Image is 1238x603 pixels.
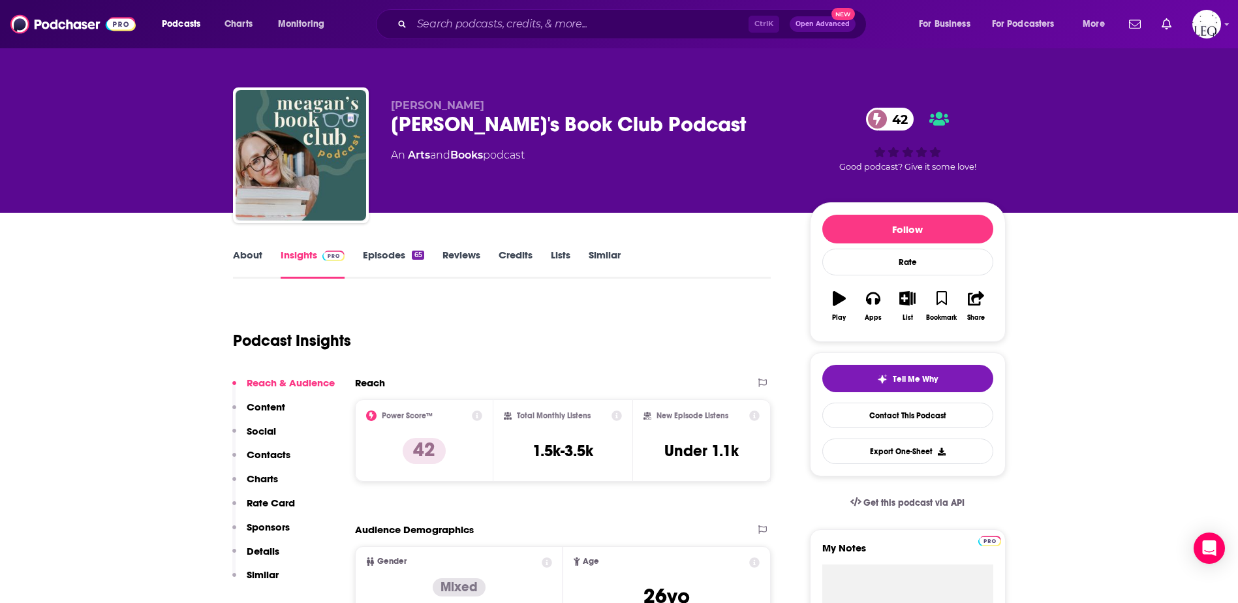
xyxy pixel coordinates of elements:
button: open menu [910,14,987,35]
span: Podcasts [162,15,200,33]
span: Monitoring [278,15,324,33]
button: Bookmark [925,283,959,330]
a: About [233,249,262,279]
button: Sponsors [232,521,290,545]
img: tell me why sparkle [877,374,888,384]
span: More [1083,15,1105,33]
a: Show notifications dropdown [1156,13,1177,35]
p: Contacts [247,448,290,461]
p: Charts [247,472,278,485]
button: Rate Card [232,497,295,521]
button: Apps [856,283,890,330]
div: List [903,314,913,322]
button: Social [232,425,276,449]
p: Content [247,401,285,413]
a: Similar [589,249,621,279]
span: Charts [224,15,253,33]
label: My Notes [822,542,993,564]
input: Search podcasts, credits, & more... [412,14,749,35]
h2: Power Score™ [382,411,433,420]
button: Charts [232,472,278,497]
span: Ctrl K [749,16,779,33]
a: Pro website [978,534,1001,546]
a: Contact This Podcast [822,403,993,428]
span: Get this podcast via API [863,497,965,508]
button: tell me why sparkleTell Me Why [822,365,993,392]
div: Share [967,314,985,322]
button: open menu [983,14,1074,35]
button: Share [959,283,993,330]
p: Reach & Audience [247,377,335,389]
div: Bookmark [926,314,957,322]
span: Tell Me Why [893,374,938,384]
div: 42Good podcast? Give it some love! [810,99,1006,180]
a: Arts [408,149,430,161]
img: Podchaser Pro [322,251,345,261]
h3: 1.5k-3.5k [533,441,593,461]
span: and [430,149,450,161]
h1: Podcast Insights [233,331,351,350]
span: [PERSON_NAME] [391,99,484,112]
h2: Total Monthly Listens [517,411,591,420]
p: Similar [247,568,279,581]
span: 42 [879,108,914,131]
button: open menu [153,14,217,35]
img: Podchaser - Follow, Share and Rate Podcasts [10,12,136,37]
div: Play [832,314,846,322]
a: Charts [216,14,260,35]
a: Reviews [442,249,480,279]
a: Get this podcast via API [840,487,976,519]
button: open menu [269,14,341,35]
span: Logged in as LeoPR [1192,10,1221,39]
button: Reach & Audience [232,377,335,401]
button: Details [232,545,279,569]
a: Show notifications dropdown [1124,13,1146,35]
span: For Podcasters [992,15,1055,33]
a: Books [450,149,483,161]
p: Social [247,425,276,437]
button: Content [232,401,285,425]
img: Podchaser Pro [978,536,1001,546]
button: Similar [232,568,279,593]
div: Open Intercom Messenger [1194,533,1225,564]
span: Age [583,557,599,566]
div: 65 [412,251,424,260]
a: Episodes65 [363,249,424,279]
div: Rate [822,249,993,275]
img: User Profile [1192,10,1221,39]
div: An podcast [391,147,525,163]
a: Credits [499,249,533,279]
div: Mixed [433,578,486,596]
a: InsightsPodchaser Pro [281,249,345,279]
button: Show profile menu [1192,10,1221,39]
img: Meagan's Book Club Podcast [236,90,366,221]
span: New [831,8,855,20]
h2: New Episode Listens [657,411,728,420]
a: 42 [866,108,914,131]
h2: Audience Demographics [355,523,474,536]
h3: Under 1.1k [664,441,739,461]
h2: Reach [355,377,385,389]
button: Follow [822,215,993,243]
div: Search podcasts, credits, & more... [388,9,879,39]
button: Contacts [232,448,290,472]
button: Export One-Sheet [822,439,993,464]
button: List [890,283,924,330]
p: Details [247,545,279,557]
button: open menu [1074,14,1121,35]
span: Open Advanced [796,21,850,27]
span: Gender [377,557,407,566]
span: For Business [919,15,970,33]
div: Apps [865,314,882,322]
p: Rate Card [247,497,295,509]
p: 42 [403,438,446,464]
p: Sponsors [247,521,290,533]
button: Open AdvancedNew [790,16,856,32]
a: Lists [551,249,570,279]
span: Good podcast? Give it some love! [839,162,976,172]
button: Play [822,283,856,330]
